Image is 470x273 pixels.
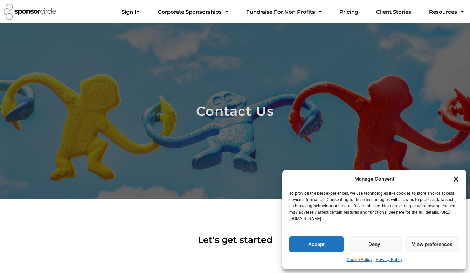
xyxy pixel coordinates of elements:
[347,236,401,252] button: Deny
[4,4,56,20] img: Sponsor Circle logo
[405,236,459,252] button: View preferences
[376,255,402,264] a: Privacy Policy
[423,5,469,19] a: Resources
[289,190,459,222] p: To provide the best experiences, we use technologies like cookies to store and/or access device i...
[354,175,394,184] div: Manage Consent
[347,255,372,264] a: Cookie Policy
[152,5,234,19] a: Corporate SponsorshipsMenu Toggle
[116,5,145,19] a: Sign In
[112,234,358,246] h4: Let's get started
[241,5,327,19] a: Fundraise For Non ProfitsMenu Toggle
[371,5,417,19] a: Client Stories
[289,236,344,252] button: Accept
[334,5,364,19] a: Pricing
[116,5,469,19] nav: Menu
[452,176,459,183] div: Close dialogue
[94,101,376,121] h2: Contact Us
